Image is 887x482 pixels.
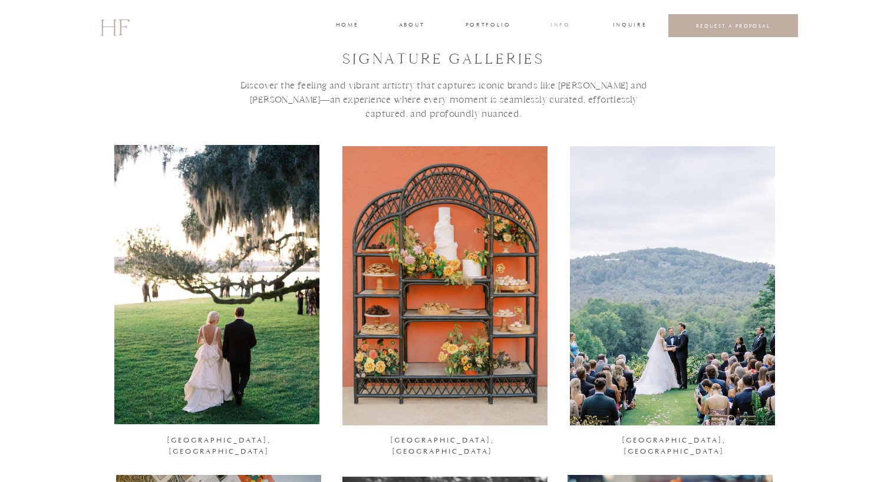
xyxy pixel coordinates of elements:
a: portfolio [466,21,510,31]
h1: signature GALLEries [342,49,546,71]
a: [GEOGRAPHIC_DATA], [GEOGRAPHIC_DATA] [354,435,531,451]
a: INFO [550,21,572,31]
a: about [399,21,424,31]
a: [GEOGRAPHIC_DATA], [GEOGRAPHIC_DATA] [131,435,308,451]
a: REQUEST A PROPOSAL [678,22,789,29]
a: INQUIRE [613,21,645,31]
h3: Discover the feeling and vibrant artistry that captures iconic brands like [PERSON_NAME] and [PER... [230,78,658,167]
a: HF [100,9,129,43]
a: home [336,21,358,31]
a: [GEOGRAPHIC_DATA], [GEOGRAPHIC_DATA] [586,435,763,451]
